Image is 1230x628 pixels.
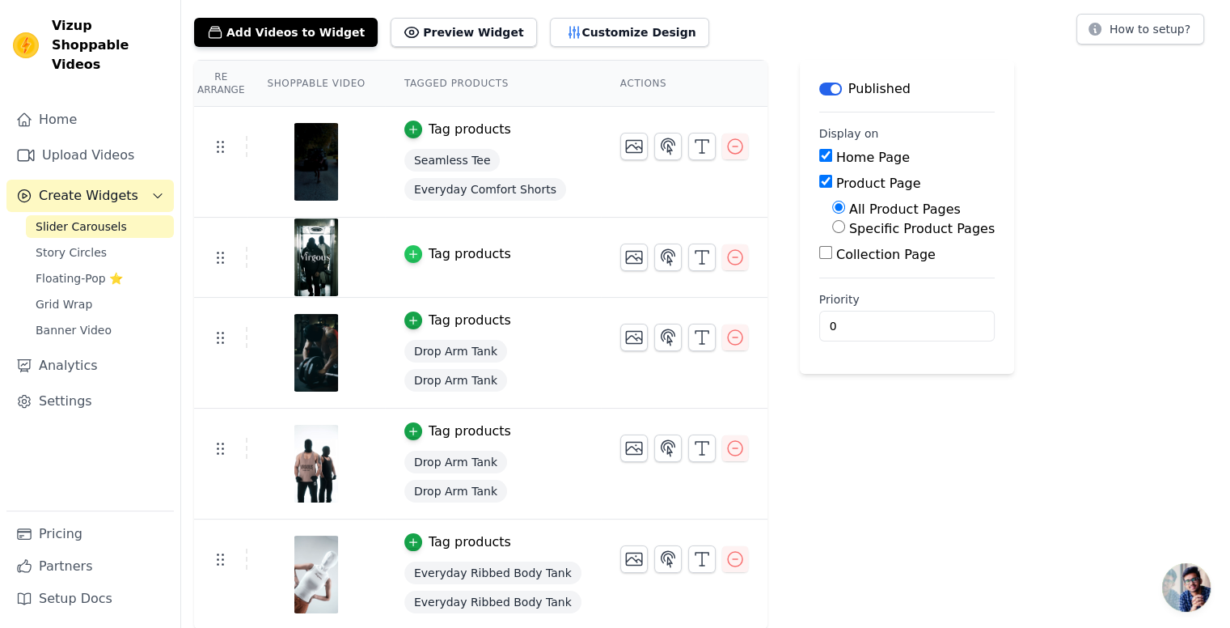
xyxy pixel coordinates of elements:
[36,296,92,312] span: Grid Wrap
[620,545,648,573] button: Change Thumbnail
[620,244,648,271] button: Change Thumbnail
[819,125,879,142] legend: Display on
[1162,563,1211,612] a: Open chat
[404,480,507,503] span: Drop Arm Tank
[620,324,648,351] button: Change Thumbnail
[1076,14,1204,45] button: How to setup?
[294,314,339,392] img: vizup-images-8165.png
[6,550,174,583] a: Partners
[6,139,174,172] a: Upload Videos
[849,202,961,217] label: All Product Pages
[52,16,167,74] span: Vizup Shoppable Videos
[6,385,174,418] a: Settings
[6,350,174,382] a: Analytics
[294,425,339,503] img: vizup-images-20d9.png
[404,451,507,473] span: Drop Arm Tank
[849,221,995,236] label: Specific Product Pages
[620,435,648,462] button: Change Thumbnail
[429,422,511,441] div: Tag products
[26,267,174,290] a: Floating-Pop ⭐
[429,533,511,552] div: Tag products
[404,178,566,201] span: Everyday Comfort Shorts
[819,291,995,308] label: Priority
[404,369,507,392] span: Drop Arm Tank
[6,583,174,615] a: Setup Docs
[404,562,581,584] span: Everyday Ribbed Body Tank
[429,120,511,139] div: Tag products
[6,104,174,136] a: Home
[36,322,112,338] span: Banner Video
[26,293,174,316] a: Grid Wrap
[294,536,339,613] img: vizup-images-f33d.png
[404,244,511,264] button: Tag products
[620,133,648,160] button: Change Thumbnail
[194,61,247,107] th: Re Arrange
[26,215,174,238] a: Slider Carousels
[404,422,511,441] button: Tag products
[1076,25,1204,40] a: How to setup?
[404,311,511,330] button: Tag products
[26,319,174,342] a: Banner Video
[404,340,507,363] span: Drop Arm Tank
[194,18,378,47] button: Add Videos to Widget
[429,311,511,330] div: Tag products
[294,219,339,296] img: vizup-images-c888.png
[836,176,921,191] label: Product Page
[404,533,511,552] button: Tag products
[550,18,709,47] button: Customize Design
[404,591,581,613] span: Everyday Ribbed Body Tank
[247,61,384,107] th: Shoppable Video
[36,270,123,286] span: Floating-Pop ⭐
[385,61,601,107] th: Tagged Products
[36,219,127,235] span: Slider Carousels
[26,241,174,264] a: Story Circles
[39,186,138,206] span: Create Widgets
[6,518,174,550] a: Pricing
[6,180,174,212] button: Create Widgets
[13,32,39,58] img: Vizup
[848,79,911,99] p: Published
[836,247,936,262] label: Collection Page
[294,123,339,201] img: vizup-images-6006.png
[391,18,536,47] button: Preview Widget
[601,61,767,107] th: Actions
[836,150,910,165] label: Home Page
[404,149,501,172] span: Seamless Tee
[404,120,511,139] button: Tag products
[429,244,511,264] div: Tag products
[36,244,107,261] span: Story Circles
